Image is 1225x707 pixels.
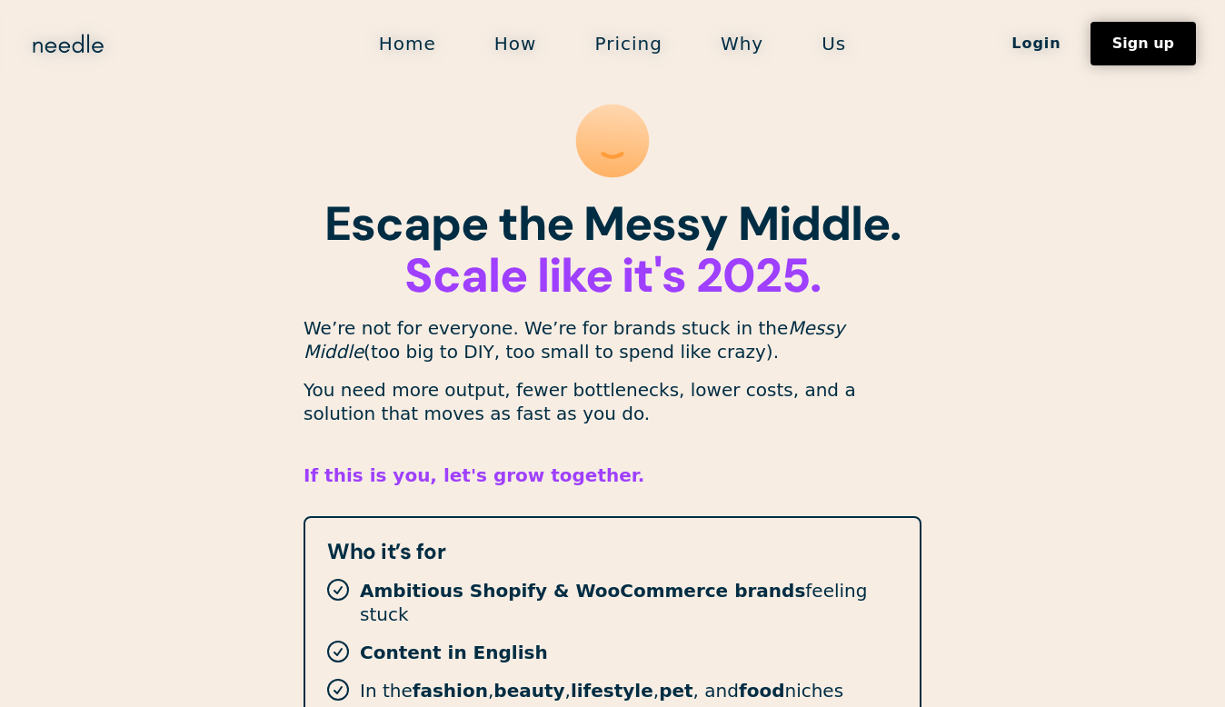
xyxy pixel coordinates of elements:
a: How [465,25,566,63]
strong: Content in English [360,642,548,663]
strong: pet [659,680,692,702]
strong: beauty [493,680,564,702]
strong: fashion [413,680,488,702]
a: Why [692,25,792,63]
p: You need more output, fewer bottlenecks, lower costs, and a solution that moves as fast as you do. [304,378,921,425]
em: Messy Middle [304,317,845,363]
strong: lifestyle [571,680,653,702]
p: In the , , , , and niches [360,679,843,702]
span: Scale like it's 2025. [404,244,821,306]
p: We’re not for everyone. We’re for brands stuck in the (too big to DIY, too small to spend like cr... [304,316,921,363]
h2: Who it’s for [327,540,898,563]
h1: Escape the Messy Middle. ‍ [304,198,921,302]
p: feeling stuck [360,579,898,626]
a: Home [350,25,465,63]
a: Us [792,25,875,63]
strong: Ambitious Shopify & WooCommerce brands [360,580,805,602]
a: Login [982,28,1091,59]
div: Sign up [1112,36,1174,51]
a: Sign up [1091,22,1196,65]
strong: food [739,680,785,702]
a: Pricing [565,25,691,63]
strong: If this is you, let's grow together. [304,464,644,486]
